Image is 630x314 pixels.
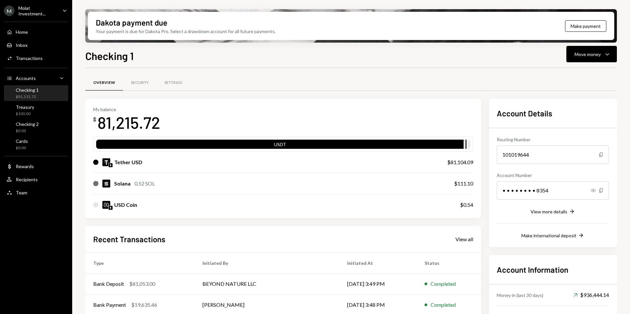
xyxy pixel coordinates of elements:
a: Accounts [4,72,68,84]
div: USD Coin [114,201,137,209]
div: 101019644 [497,146,609,164]
button: Make international deposit [521,232,584,239]
a: Recipients [4,173,68,185]
img: USDT [102,158,110,166]
div: Team [16,190,27,195]
div: Checking 1 [16,87,39,93]
div: $81,053.00 [129,280,155,288]
div: Transactions [16,55,43,61]
h2: Recent Transactions [93,234,165,245]
a: Home [4,26,68,38]
img: ethereum-mainnet [109,206,113,210]
div: Your payment is due for Dakota Pro. Select a drawdown account for all future payments. [96,28,276,35]
div: 0.52 SOL [135,180,155,187]
button: View more details [531,208,575,215]
div: Accounts [16,75,36,81]
div: Inbox [16,42,28,48]
h1: Checking 1 [85,49,134,62]
th: Status [417,252,481,273]
h2: Account Details [497,108,609,119]
a: Treasury$100.00 [4,102,68,118]
div: Checking 2 [16,121,39,127]
div: Molat Investment... [18,5,57,16]
td: BEYOND NATURE LLC [195,273,339,294]
a: Settings [157,74,190,91]
img: USDC [102,201,110,209]
a: View all [455,235,473,243]
th: Type [85,252,195,273]
div: Bank Deposit [93,280,124,288]
div: $100.00 [16,111,34,117]
div: Bank Payment [93,301,126,309]
img: ethereum-mainnet [109,163,113,167]
a: Security [123,74,157,91]
div: $0.54 [460,201,473,209]
div: $19,635.46 [131,301,157,309]
div: • • • • • • • • 8354 [497,181,609,200]
th: Initiated At [339,252,417,273]
div: Tether USD [114,158,142,166]
a: Transactions [4,52,68,64]
div: Completed [430,301,456,309]
div: M [4,6,14,16]
div: Overview [93,80,115,86]
a: Overview [85,74,123,91]
div: Security [131,80,149,86]
td: [DATE] 3:49 PM [339,273,417,294]
a: Checking 1$81,215.72 [4,85,68,101]
div: Solana [114,180,131,187]
a: Team [4,186,68,198]
div: $81,215.72 [16,94,39,100]
div: Rewards [16,164,34,169]
div: $0.00 [16,128,39,134]
div: Make international deposit [521,233,577,238]
a: Cards$0.00 [4,136,68,152]
div: Dakota payment due [96,17,167,28]
button: Make payment [565,20,606,32]
div: View more details [531,209,567,214]
div: Account Number [497,172,609,179]
div: 81,215.72 [97,112,160,133]
a: Checking 2$0.00 [4,119,68,135]
div: Cards [16,138,28,144]
div: Settings [164,80,182,86]
button: Move money [566,46,617,62]
th: Initiated By [195,252,339,273]
div: My balance [93,107,160,112]
div: Completed [430,280,456,288]
div: Recipients [16,177,38,182]
a: Rewards [4,160,68,172]
div: Move money [575,51,601,58]
div: Money in (last 30 days) [497,292,543,299]
div: Routing Number [497,136,609,143]
div: $81,104.09 [447,158,473,166]
div: Treasury [16,104,34,110]
div: Home [16,29,28,35]
a: Inbox [4,39,68,51]
div: $111.10 [454,180,473,187]
img: SOL [102,180,110,187]
div: $0.00 [16,145,28,151]
h2: Account Information [497,264,609,275]
div: $936,444.14 [574,291,609,299]
div: USDT [96,141,464,150]
div: $ [93,116,96,123]
div: View all [455,236,473,243]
